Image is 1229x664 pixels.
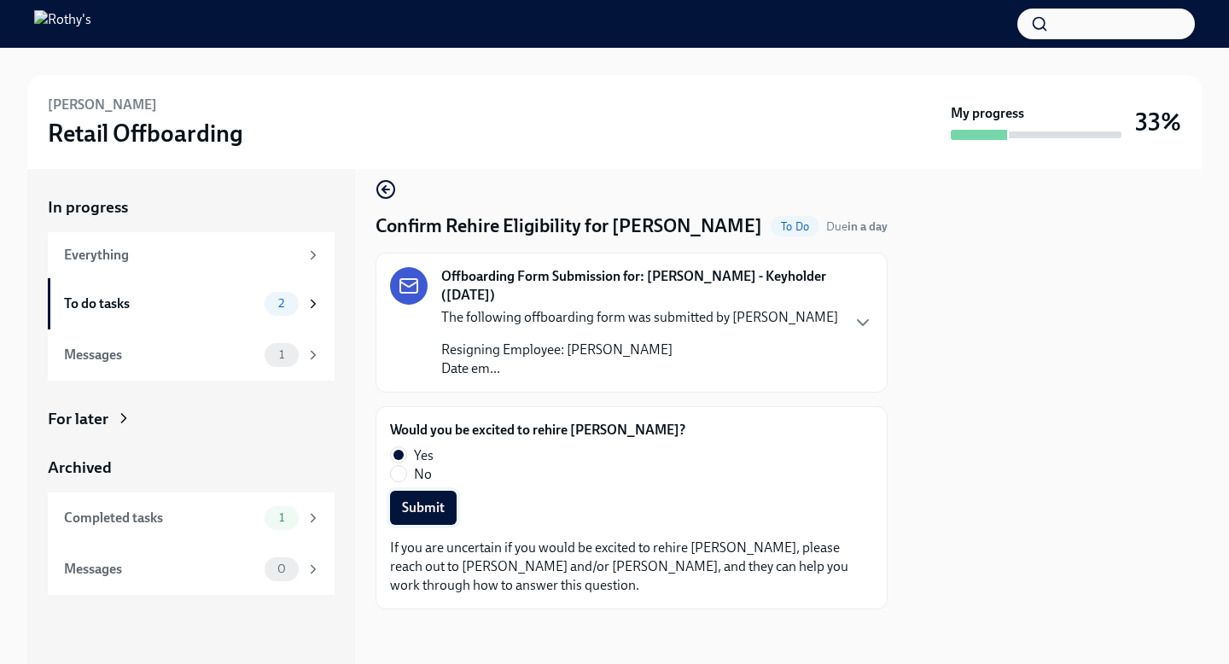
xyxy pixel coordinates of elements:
[64,294,258,313] div: To do tasks
[48,196,335,218] a: In progress
[48,278,335,329] a: To do tasks2
[951,104,1024,123] strong: My progress
[64,246,299,265] div: Everything
[376,213,762,239] h4: Confirm Rehire Eligibility for [PERSON_NAME]
[390,539,873,595] p: If you are uncertain if you would be excited to rehire [PERSON_NAME], please reach out to [PERSON...
[48,329,335,381] a: Messages1
[269,511,294,524] span: 1
[48,544,335,595] a: Messages0
[441,341,838,378] p: Resigning Employee: [PERSON_NAME] Date em...
[771,220,819,233] span: To Do
[48,96,157,114] h6: [PERSON_NAME]
[269,348,294,361] span: 1
[826,219,888,234] span: Due
[48,492,335,544] a: Completed tasks1
[390,421,685,440] label: Would you be excited to rehire [PERSON_NAME]?
[48,408,335,430] a: For later
[64,560,258,579] div: Messages
[48,232,335,278] a: Everything
[64,509,258,527] div: Completed tasks
[48,408,108,430] div: For later
[64,346,258,364] div: Messages
[34,10,91,38] img: Rothy's
[847,219,888,234] strong: in a day
[268,297,294,310] span: 2
[414,446,434,465] span: Yes
[390,491,457,525] button: Submit
[48,118,243,149] h3: Retail Offboarding
[414,465,432,484] span: No
[826,218,888,235] span: September 26th, 2025 11:00
[441,308,838,327] p: The following offboarding form was submitted by [PERSON_NAME]
[402,499,445,516] span: Submit
[48,457,335,479] a: Archived
[441,267,839,305] strong: Offboarding Form Submission for: [PERSON_NAME] - Keyholder ([DATE])
[1135,107,1181,137] h3: 33%
[267,562,296,575] span: 0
